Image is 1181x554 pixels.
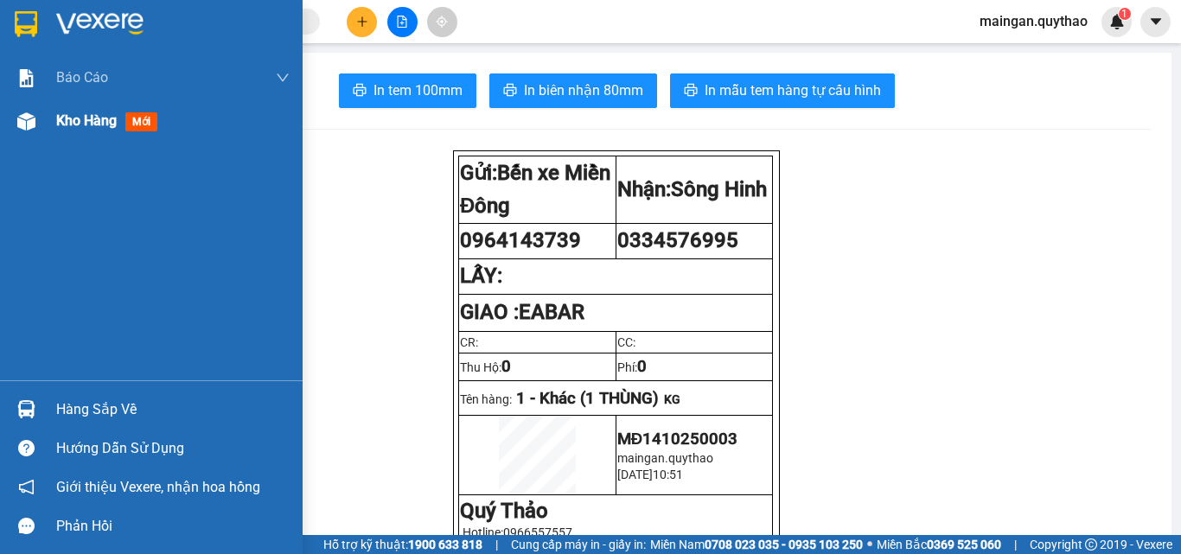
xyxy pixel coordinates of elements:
[966,10,1101,32] span: maingan.quythao
[503,83,517,99] span: printer
[489,73,657,108] button: printerIn biên nhận 80mm
[17,400,35,418] img: warehouse-icon
[396,16,408,28] span: file-add
[705,80,881,101] span: In mẫu tem hàng tự cấu hình
[1085,538,1097,551] span: copyright
[387,7,418,37] button: file-add
[56,476,260,498] span: Giới thiệu Vexere, nhận hoa hồng
[616,331,773,353] td: CC:
[323,535,482,554] span: Hỗ trợ kỹ thuật:
[637,357,647,376] span: 0
[460,264,502,288] strong: LẤY:
[671,177,767,201] span: Sông Hinh
[56,436,290,462] div: Hướng dẫn sử dụng
[617,177,767,201] strong: Nhận:
[460,499,548,523] strong: Quý Thảo
[18,518,35,534] span: message
[408,538,482,551] strong: 1900 633 818
[616,353,773,380] td: Phí:
[617,430,737,449] span: MĐ1410250003
[353,83,367,99] span: printer
[684,83,698,99] span: printer
[436,16,448,28] span: aim
[339,73,476,108] button: printerIn tem 100mm
[1119,8,1131,20] sup: 1
[927,538,1001,551] strong: 0369 525 060
[650,535,863,554] span: Miền Nam
[17,69,35,87] img: solution-icon
[501,357,511,376] span: 0
[18,440,35,456] span: question-circle
[17,112,35,131] img: warehouse-icon
[463,525,572,539] span: Hotline:
[460,228,581,252] span: 0964143739
[1109,14,1125,29] img: icon-new-feature
[347,7,377,37] button: plus
[373,80,463,101] span: In tem 100mm
[125,112,157,131] span: mới
[56,112,117,129] span: Kho hàng
[460,389,771,408] p: Tên hàng:
[503,525,572,539] span: 0966557557
[495,535,498,554] span: |
[1014,535,1017,554] span: |
[15,11,37,37] img: logo-vxr
[653,468,683,481] span: 10:51
[1140,7,1171,37] button: caret-down
[460,161,610,218] span: Bến xe Miền Đông
[427,7,457,37] button: aim
[56,67,108,88] span: Báo cáo
[705,538,863,551] strong: 0708 023 035 - 0935 103 250
[524,80,643,101] span: In biên nhận 80mm
[519,300,584,324] span: EABAR
[18,479,35,495] span: notification
[356,16,368,28] span: plus
[617,228,738,252] span: 0334576995
[56,513,290,539] div: Phản hồi
[459,353,616,380] td: Thu Hộ:
[56,397,290,423] div: Hàng sắp về
[516,389,659,408] span: 1 - Khác (1 THÙNG)
[664,392,680,406] span: KG
[1148,14,1164,29] span: caret-down
[460,300,584,324] strong: GIAO :
[617,468,653,481] span: [DATE]
[276,71,290,85] span: down
[617,451,713,465] span: maingan.quythao
[670,73,895,108] button: printerIn mẫu tem hàng tự cấu hình
[1121,8,1127,20] span: 1
[511,535,646,554] span: Cung cấp máy in - giấy in:
[877,535,1001,554] span: Miền Bắc
[460,161,610,218] strong: Gửi:
[459,331,616,353] td: CR:
[867,541,872,548] span: ⚪️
